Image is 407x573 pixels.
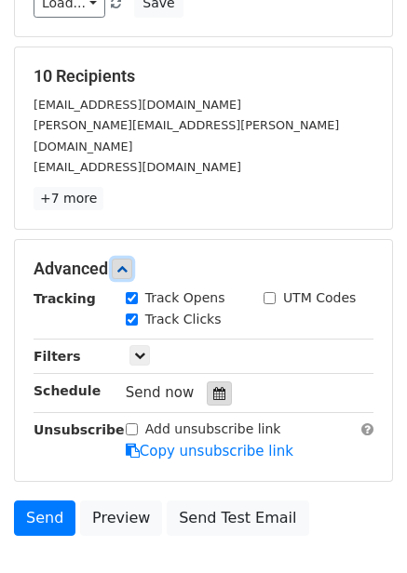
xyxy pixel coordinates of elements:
[34,349,81,364] strong: Filters
[34,187,103,210] a: +7 more
[126,443,293,460] a: Copy unsubscribe link
[34,66,373,87] h5: 10 Recipients
[34,259,373,279] h5: Advanced
[283,288,356,308] label: UTM Codes
[14,500,75,536] a: Send
[34,160,241,174] small: [EMAIL_ADDRESS][DOMAIN_NAME]
[167,500,308,536] a: Send Test Email
[145,420,281,439] label: Add unsubscribe link
[34,422,125,437] strong: Unsubscribe
[34,118,339,153] small: [PERSON_NAME][EMAIL_ADDRESS][PERSON_NAME][DOMAIN_NAME]
[314,484,407,573] iframe: Chat Widget
[126,384,195,401] span: Send now
[80,500,162,536] a: Preview
[145,288,225,308] label: Track Opens
[34,98,241,112] small: [EMAIL_ADDRESS][DOMAIN_NAME]
[145,310,222,329] label: Track Clicks
[34,291,96,306] strong: Tracking
[34,383,101,398] strong: Schedule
